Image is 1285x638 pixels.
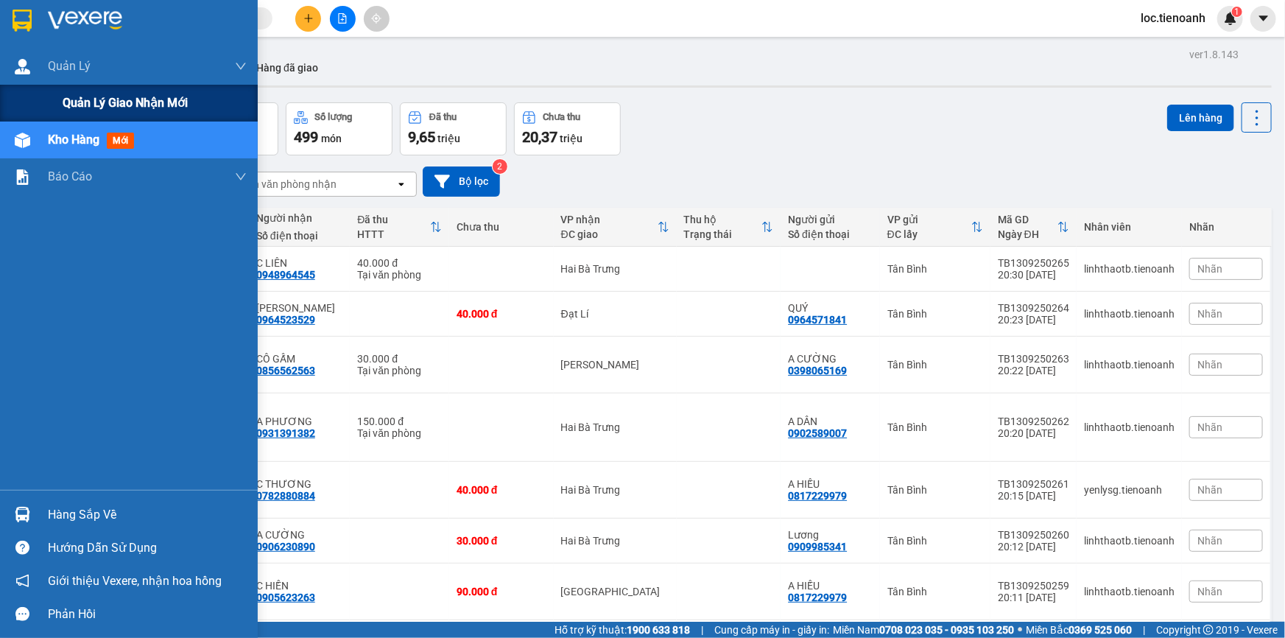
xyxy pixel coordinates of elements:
[423,166,500,197] button: Bộ lọc
[998,228,1057,240] div: Ngày ĐH
[627,624,690,636] strong: 1900 633 818
[357,257,442,269] div: 40.000 đ
[256,314,315,326] div: 0964523529
[788,416,873,427] div: A DÂN
[555,622,690,638] span: Hỗ trợ kỹ thuật:
[1197,535,1222,547] span: Nhãn
[1197,421,1222,433] span: Nhãn
[1018,627,1022,633] span: ⚪️
[1197,263,1222,275] span: Nhãn
[256,365,315,376] div: 0856562563
[15,507,30,522] img: warehouse-icon
[561,421,669,433] div: Hai Bà Trưng
[1197,308,1222,320] span: Nhãn
[357,365,442,376] div: Tại văn phòng
[677,208,781,247] th: Toggle SortBy
[887,421,983,433] div: Tân Bình
[364,6,390,32] button: aim
[457,221,546,233] div: Chưa thu
[561,535,669,547] div: Hai Bà Trưng
[998,302,1069,314] div: TB1309250264
[395,178,407,190] svg: open
[1197,484,1222,496] span: Nhãn
[887,308,983,320] div: Tân Bình
[303,13,314,24] span: plus
[998,478,1069,490] div: TB1309250261
[357,427,442,439] div: Tại văn phòng
[493,159,507,174] sup: 2
[833,622,1014,638] span: Miền Nam
[788,529,873,541] div: Lương
[887,586,983,597] div: Tân Bình
[561,484,669,496] div: Hai Bà Trưng
[1084,535,1175,547] div: linhthaotb.tienoanh
[887,484,983,496] div: Tân Bình
[457,535,546,547] div: 30.000 đ
[788,541,847,553] div: 0909985341
[561,263,669,275] div: Hai Bà Trưng
[357,269,442,281] div: Tại văn phòng
[561,586,669,597] div: [GEOGRAPHIC_DATA]
[48,504,247,526] div: Hàng sắp về
[357,416,442,427] div: 150.000 đ
[543,112,581,122] div: Chưa thu
[561,308,669,320] div: Đạt Lí
[998,353,1069,365] div: TB1309250263
[48,572,222,590] span: Giới thiệu Vexere, nhận hoa hồng
[1026,622,1132,638] span: Miền Bắc
[1084,308,1175,320] div: linhthaotb.tienoanh
[330,6,356,32] button: file-add
[235,171,247,183] span: down
[998,269,1069,281] div: 20:30 [DATE]
[998,592,1069,603] div: 20:11 [DATE]
[684,214,762,225] div: Thu hộ
[357,228,430,240] div: HTTT
[256,427,315,439] div: 0931391382
[1189,221,1263,233] div: Nhãn
[15,574,29,588] span: notification
[990,208,1077,247] th: Toggle SortBy
[256,416,343,427] div: A PHƯƠNG
[1129,9,1217,27] span: loc.tienoanh
[256,529,343,541] div: A CƯỜNG
[1250,6,1276,32] button: caret-down
[1167,105,1234,131] button: Lên hàng
[887,228,971,240] div: ĐC lấy
[286,102,392,155] button: Số lượng499món
[998,257,1069,269] div: TB1309250265
[357,214,430,225] div: Đã thu
[48,603,247,625] div: Phản hồi
[788,314,847,326] div: 0964571841
[514,102,621,155] button: Chưa thu20,37 triệu
[256,302,343,314] div: LƯƠNG MAI
[1234,7,1239,17] span: 1
[1084,221,1175,233] div: Nhân viên
[256,478,343,490] div: C THƯƠNG
[788,490,847,502] div: 0817229979
[235,60,247,72] span: down
[256,353,343,365] div: CÔ GẤM
[701,622,703,638] span: |
[714,622,829,638] span: Cung cấp máy in - giấy in:
[1232,7,1242,17] sup: 1
[1084,359,1175,371] div: linhthaotb.tienoanh
[48,167,92,186] span: Báo cáo
[560,133,582,144] span: triệu
[788,214,873,225] div: Người gửi
[788,427,847,439] div: 0902589007
[998,416,1069,427] div: TB1309250262
[788,580,873,592] div: A HIẾU
[998,427,1069,439] div: 20:20 [DATE]
[998,529,1069,541] div: TB1309250260
[788,365,847,376] div: 0398065169
[561,359,669,371] div: [PERSON_NAME]
[15,169,30,185] img: solution-icon
[879,624,1014,636] strong: 0708 023 035 - 0935 103 250
[256,541,315,553] div: 0906230890
[1143,622,1145,638] span: |
[350,208,449,247] th: Toggle SortBy
[15,133,30,148] img: warehouse-icon
[48,57,91,75] span: Quản Lý
[1203,625,1214,635] span: copyright
[256,269,315,281] div: 0948964545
